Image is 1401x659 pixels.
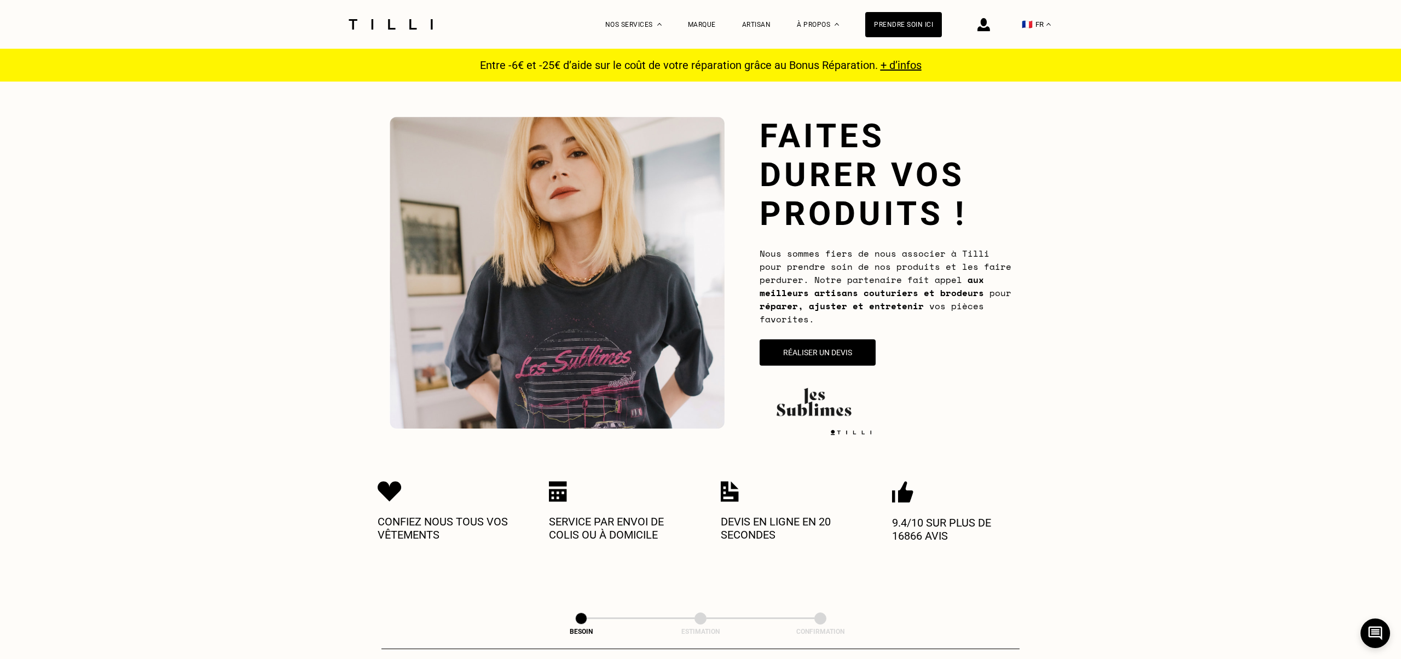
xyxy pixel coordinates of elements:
[721,515,852,541] p: Devis en ligne en 20 secondes
[688,21,716,28] a: Marque
[760,339,876,366] button: Réaliser un devis
[881,59,922,72] a: + d’infos
[977,18,990,31] img: icône connexion
[892,516,1023,542] p: 9.4/10 sur plus de 16866 avis
[721,481,739,502] img: Icon
[526,628,636,635] div: Besoin
[760,117,1011,233] h1: Faites durer vos produits !
[378,515,509,541] p: Confiez nous tous vos vêtements
[760,247,1011,326] span: Nous sommes fiers de nous associer à Tilli pour prendre soin de nos produits et les faire perdure...
[1046,23,1051,26] img: menu déroulant
[657,23,662,26] img: Menu déroulant
[760,299,924,313] b: réparer, ajuster et entretenir
[345,19,437,30] img: Logo du service de couturière Tilli
[549,515,680,541] p: Service par envoi de colis ou à domicile
[378,481,402,502] img: Icon
[766,628,875,635] div: Confirmation
[826,430,876,435] img: logo Tilli
[1022,19,1033,30] span: 🇫🇷
[742,21,771,28] a: Artisan
[865,12,942,37] a: Prendre soin ici
[760,273,984,299] b: aux meilleurs artisans couturiers et brodeurs
[473,59,928,72] p: Entre -6€ et -25€ d’aide sur le coût de votre réparation grâce au Bonus Réparation.
[646,628,755,635] div: Estimation
[835,23,839,26] img: Menu déroulant à propos
[549,481,567,502] img: Icon
[892,481,913,503] img: Icon
[760,379,876,423] img: lesSublimes.logo.png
